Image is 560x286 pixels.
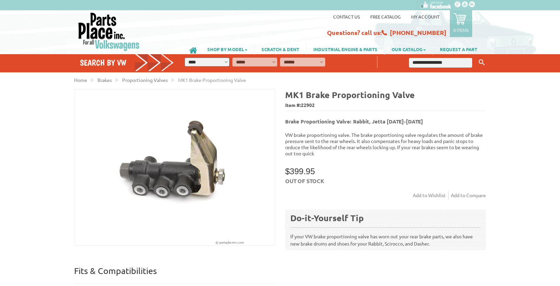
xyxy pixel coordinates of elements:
[370,14,401,20] a: Free Catalog
[255,43,306,55] a: SCRATCH & DENT
[411,14,440,20] a: My Account
[301,102,315,108] span: 22902
[80,58,174,68] h4: Search by VW
[78,12,140,51] img: Parts Place Inc!
[74,77,87,83] a: Home
[290,227,481,247] p: If your VW brake proportioning valve has worn out your rear brake parts, we also have new brake d...
[285,89,415,100] b: MK1 Brake Proportioning Valve
[285,118,423,125] b: Brake Proportioning Valve: Rabbit, Jetta [DATE]-[DATE]
[122,77,168,83] a: Proportioning Valves
[450,10,472,37] a: 0 items
[178,77,246,83] span: MK1 Brake Proportioning Valve
[306,43,384,55] a: INDUSTRIAL ENGINE & PARTS
[74,265,275,284] p: Fits & Compatibilities
[200,43,254,55] a: SHOP BY MODEL
[285,167,315,176] span: $399.95
[285,100,486,110] span: Item #:
[285,177,324,184] span: Out of stock
[74,90,275,245] img: MK1 Brake Proportioning Valve
[433,43,484,55] a: REQUEST A PART
[385,43,433,55] a: OUR CATALOG
[290,212,364,223] b: Do-it-Yourself Tip
[333,14,360,20] a: Contact us
[285,132,486,156] p: VW brake proportioning valve. The brake proportioning valve regulates the amount of brake pressur...
[97,77,112,83] a: Brakes
[453,27,469,33] p: 0 items
[477,57,487,68] button: Keyword Search
[413,191,448,200] a: Add to Wishlist
[451,191,486,200] a: Add to Compare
